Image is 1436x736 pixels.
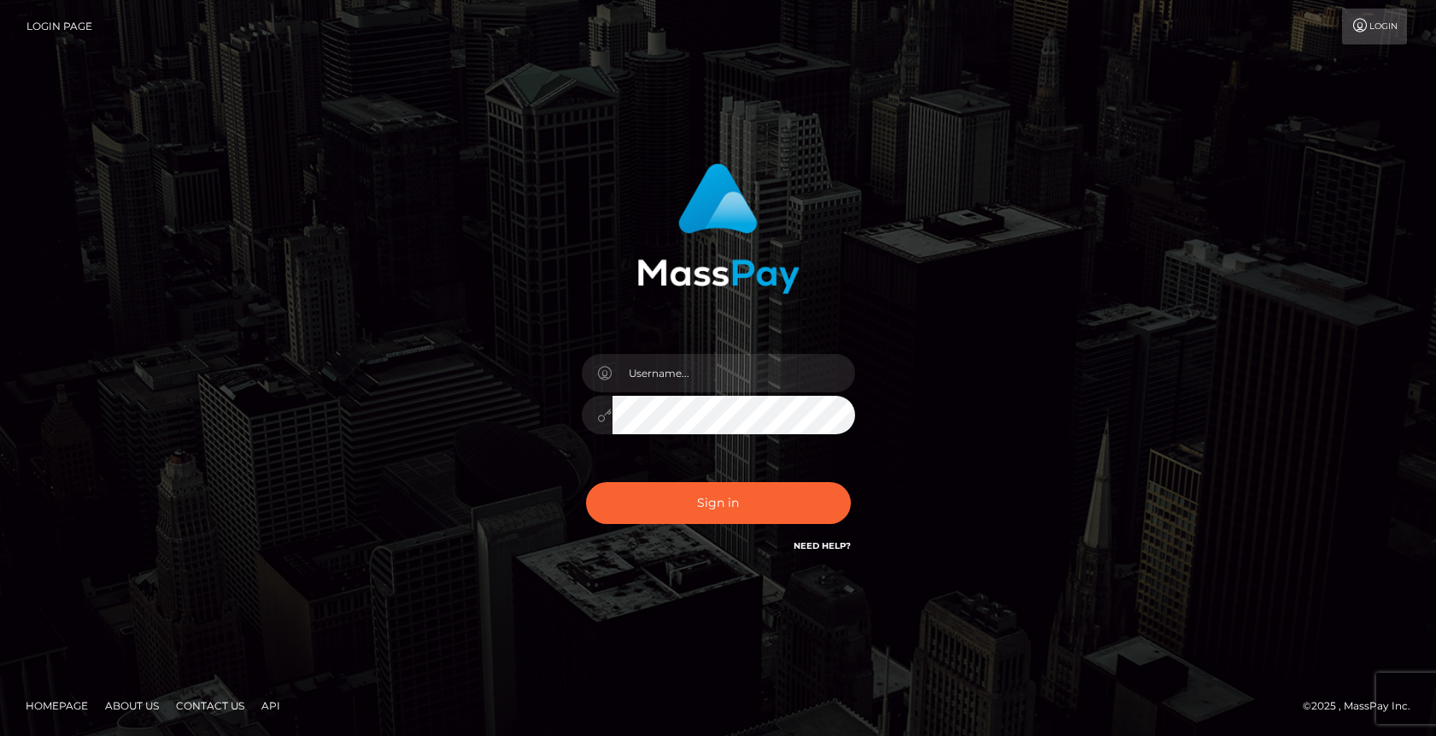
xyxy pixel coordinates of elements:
a: Need Help? [794,540,851,551]
a: Login [1342,9,1407,44]
div: © 2025 , MassPay Inc. [1303,697,1423,715]
a: Homepage [19,692,95,719]
button: Sign in [586,482,851,524]
img: MassPay Login [637,163,800,294]
a: About Us [98,692,166,719]
input: Username... [612,354,855,392]
a: API [255,692,287,719]
a: Login Page [26,9,92,44]
a: Contact Us [169,692,251,719]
